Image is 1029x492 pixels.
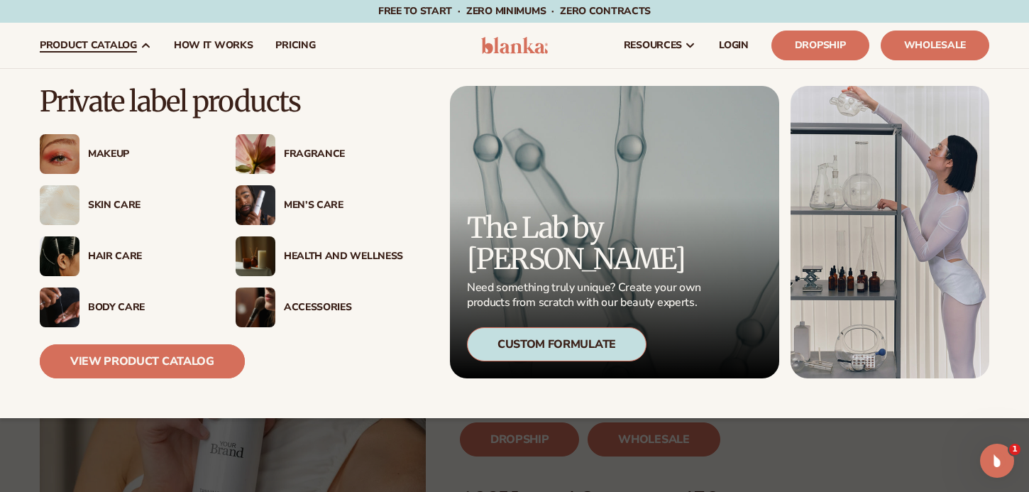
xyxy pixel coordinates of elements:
[40,236,79,276] img: Female hair pulled back with clips.
[88,302,207,314] div: Body Care
[236,134,275,174] img: Pink blooming flower.
[284,251,403,263] div: Health And Wellness
[40,134,207,174] a: Female with glitter eye makeup. Makeup
[284,148,403,160] div: Fragrance
[88,199,207,212] div: Skin Care
[40,86,403,117] p: Private label products
[275,40,315,51] span: pricing
[284,302,403,314] div: Accessories
[708,23,760,68] a: LOGIN
[236,288,275,327] img: Female with makeup brush.
[236,288,403,327] a: Female with makeup brush. Accessories
[612,23,708,68] a: resources
[40,134,79,174] img: Female with glitter eye makeup.
[40,288,207,327] a: Male hand applying moisturizer. Body Care
[467,280,705,310] p: Need something truly unique? Create your own products from scratch with our beauty experts.
[88,148,207,160] div: Makeup
[881,31,989,60] a: Wholesale
[791,86,989,378] img: Female in lab with equipment.
[236,134,403,174] a: Pink blooming flower. Fragrance
[236,236,275,276] img: Candles and incense on table.
[236,236,403,276] a: Candles and incense on table. Health And Wellness
[450,86,779,378] a: Microscopic product formula. The Lab by [PERSON_NAME] Need something truly unique? Create your ow...
[624,40,682,51] span: resources
[481,37,549,54] img: logo
[40,185,207,225] a: Cream moisturizer swatch. Skin Care
[284,199,403,212] div: Men’s Care
[719,40,749,51] span: LOGIN
[163,23,265,68] a: How It Works
[174,40,253,51] span: How It Works
[40,236,207,276] a: Female hair pulled back with clips. Hair Care
[1009,444,1020,455] span: 1
[40,185,79,225] img: Cream moisturizer swatch.
[28,23,163,68] a: product catalog
[236,185,403,225] a: Male holding moisturizer bottle. Men’s Care
[467,212,705,275] p: The Lab by [PERSON_NAME]
[378,4,651,18] span: Free to start · ZERO minimums · ZERO contracts
[980,444,1014,478] iframe: Intercom live chat
[467,327,646,361] div: Custom Formulate
[88,251,207,263] div: Hair Care
[40,344,245,378] a: View Product Catalog
[236,185,275,225] img: Male holding moisturizer bottle.
[771,31,869,60] a: Dropship
[40,288,79,327] img: Male hand applying moisturizer.
[264,23,326,68] a: pricing
[40,40,137,51] span: product catalog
